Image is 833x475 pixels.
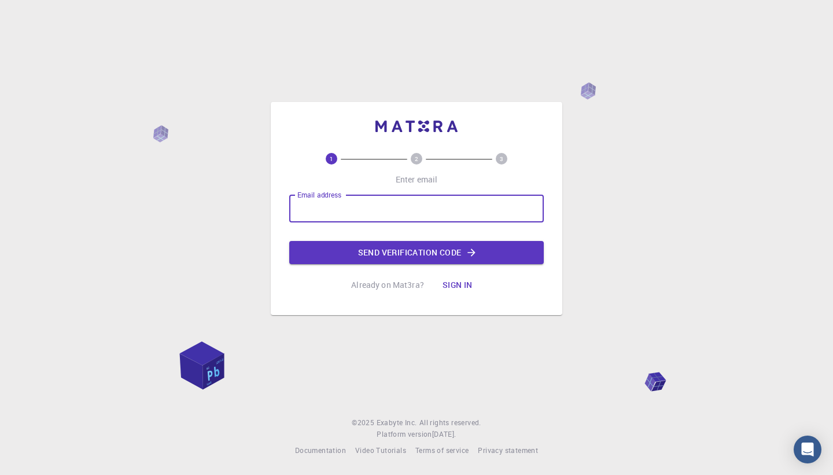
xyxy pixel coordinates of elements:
[352,417,376,429] span: © 2025
[297,190,341,200] label: Email address
[415,445,469,456] a: Terms of service
[415,155,418,163] text: 2
[478,445,538,456] a: Privacy statement
[377,429,432,440] span: Platform version
[432,429,456,439] span: [DATE] .
[355,445,406,455] span: Video Tutorials
[419,417,481,429] span: All rights reserved.
[396,174,438,185] p: Enter email
[355,445,406,456] a: Video Tutorials
[415,445,469,455] span: Terms of service
[377,417,417,429] a: Exabyte Inc.
[500,155,503,163] text: 3
[432,429,456,440] a: [DATE].
[794,436,821,463] div: Open Intercom Messenger
[351,279,424,291] p: Already on Mat3ra?
[295,445,346,455] span: Documentation
[330,155,333,163] text: 1
[295,445,346,456] a: Documentation
[478,445,538,455] span: Privacy statement
[377,418,417,427] span: Exabyte Inc.
[433,273,482,297] button: Sign in
[289,241,544,264] button: Send verification code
